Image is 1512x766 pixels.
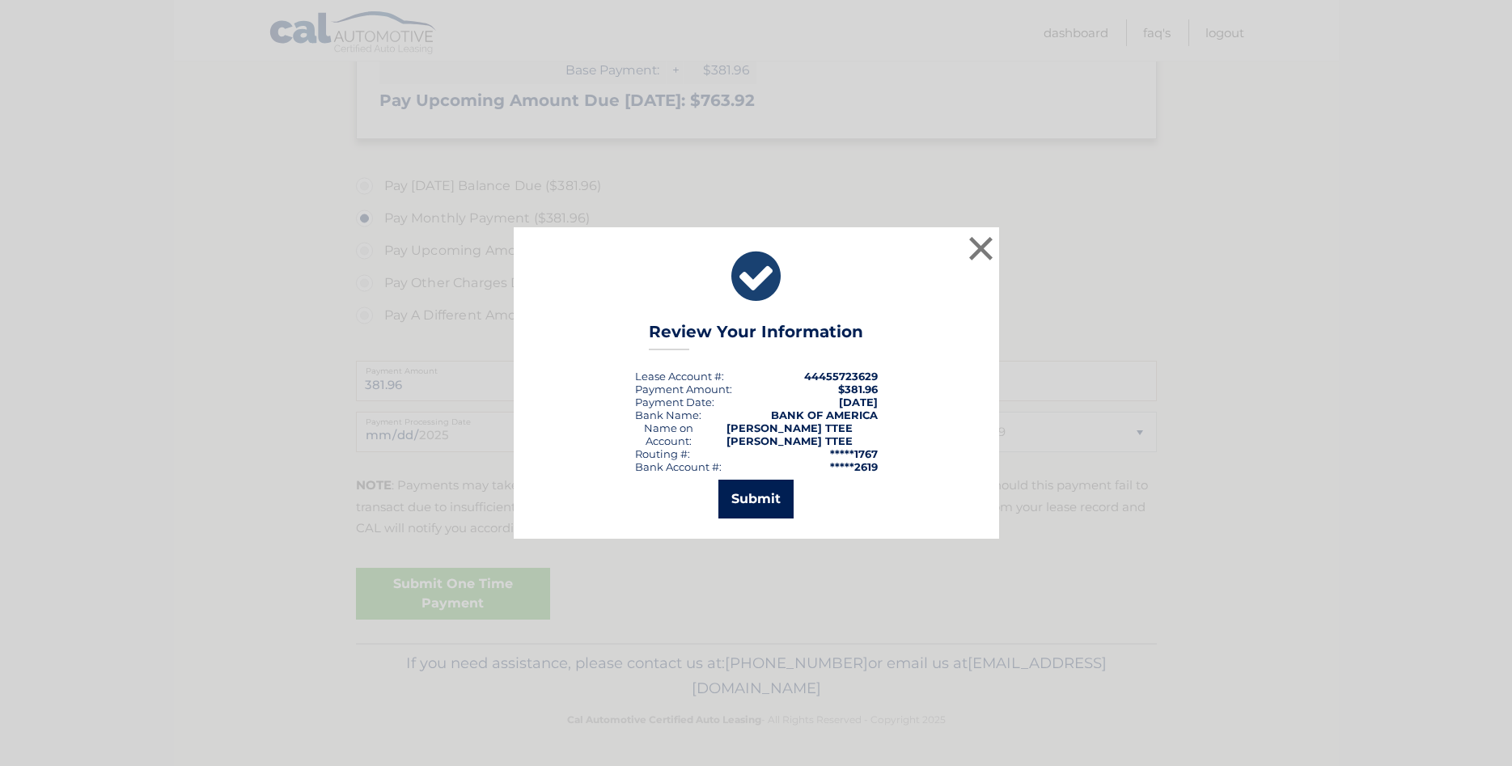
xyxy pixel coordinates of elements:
div: Name on Account: [635,421,702,447]
div: Payment Amount: [635,383,732,396]
span: $381.96 [838,383,878,396]
strong: 44455723629 [804,370,878,383]
h3: Review Your Information [649,322,863,350]
div: : [635,396,714,408]
strong: [PERSON_NAME] TTEE [PERSON_NAME] TTEE [726,421,853,447]
span: Payment Date [635,396,712,408]
div: Lease Account #: [635,370,724,383]
div: Bank Account #: [635,460,722,473]
div: Bank Name: [635,408,701,421]
button: × [965,232,997,265]
div: Routing #: [635,447,690,460]
span: [DATE] [839,396,878,408]
strong: BANK OF AMERICA [771,408,878,421]
button: Submit [718,480,794,518]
